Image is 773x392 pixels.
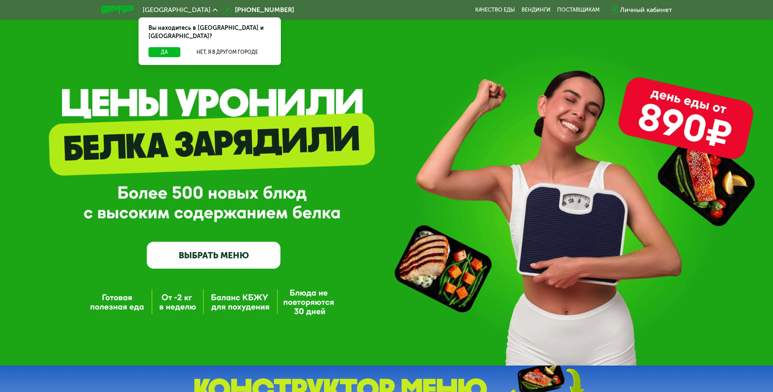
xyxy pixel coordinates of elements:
[184,47,271,57] button: Нет, я в другом городе
[522,7,550,13] a: Вендинги
[147,242,280,269] a: ВЫБРАТЬ МЕНЮ
[139,17,281,47] div: Вы находитесь в [GEOGRAPHIC_DATA] и [GEOGRAPHIC_DATA]?
[143,7,211,13] span: [GEOGRAPHIC_DATA]
[475,7,515,13] a: Качество еды
[557,7,600,13] div: поставщикам
[222,5,294,15] a: [PHONE_NUMBER]
[148,47,180,57] button: Да
[620,5,672,15] div: Личный кабинет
